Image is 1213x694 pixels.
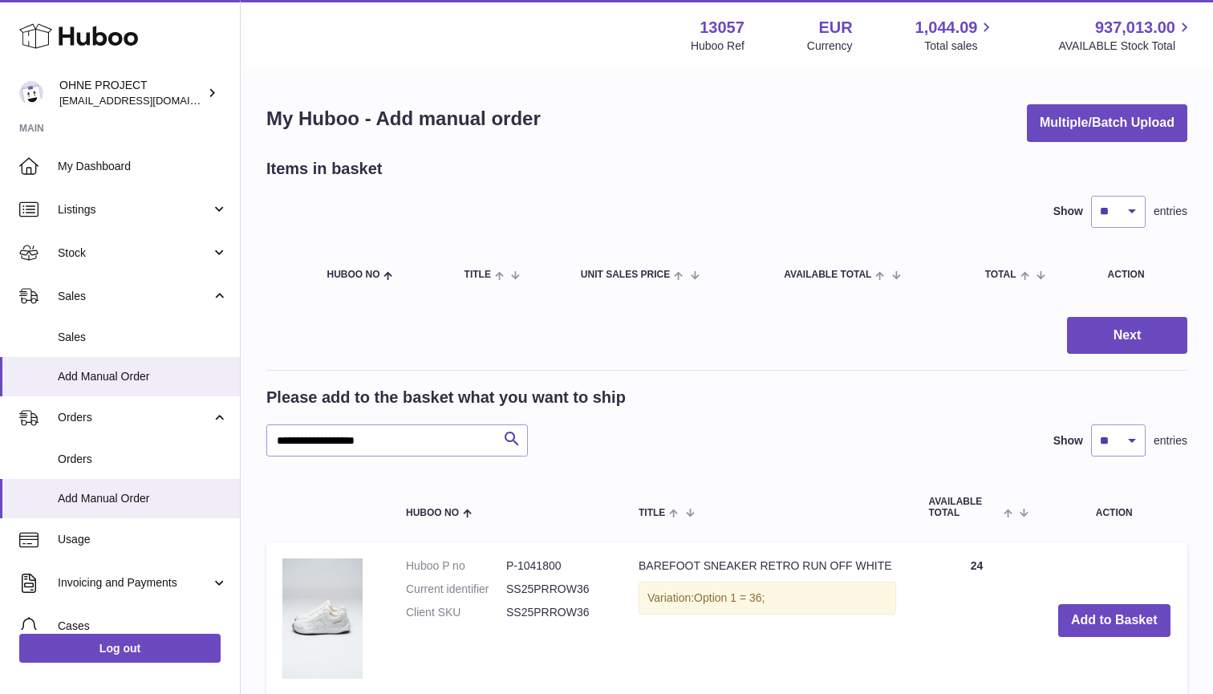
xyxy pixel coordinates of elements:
[506,605,606,620] dd: SS25PRROW36
[282,558,363,679] img: BAREFOOT SNEAKER RETRO RUN OFF WHITE
[19,634,221,663] a: Log out
[266,387,626,408] h2: Please add to the basket what you want to ship
[915,17,996,54] a: 1,044.09 Total sales
[581,270,670,280] span: Unit Sales Price
[928,497,1000,517] span: AVAILABLE Total
[639,508,665,518] span: Title
[985,270,1016,280] span: Total
[691,39,744,54] div: Huboo Ref
[19,81,43,105] img: support@ohneproject.com
[58,289,211,304] span: Sales
[807,39,853,54] div: Currency
[58,619,228,634] span: Cases
[1067,317,1187,355] button: Next
[266,106,541,132] h1: My Huboo - Add manual order
[1053,433,1083,448] label: Show
[58,369,228,384] span: Add Manual Order
[506,558,606,574] dd: P-1041800
[1058,17,1194,54] a: 937,013.00 AVAILABLE Stock Total
[465,270,491,280] span: Title
[694,591,765,604] span: Option 1 = 36;
[406,605,506,620] dt: Client SKU
[58,159,228,174] span: My Dashboard
[1041,481,1187,534] th: Action
[58,202,211,217] span: Listings
[506,582,606,597] dd: SS25PRROW36
[58,575,211,591] span: Invoicing and Payments
[1058,604,1170,637] button: Add to Basket
[784,270,871,280] span: AVAILABLE Total
[700,17,744,39] strong: 13057
[58,491,228,506] span: Add Manual Order
[406,508,459,518] span: Huboo no
[59,94,236,107] span: [EMAIL_ADDRESS][DOMAIN_NAME]
[818,17,852,39] strong: EUR
[58,246,211,261] span: Stock
[58,410,211,425] span: Orders
[406,582,506,597] dt: Current identifier
[58,532,228,547] span: Usage
[59,78,204,108] div: OHNE PROJECT
[1154,433,1187,448] span: entries
[406,558,506,574] dt: Huboo P no
[1095,17,1175,39] span: 937,013.00
[58,452,228,467] span: Orders
[1154,204,1187,219] span: entries
[327,270,379,280] span: Huboo no
[58,330,228,345] span: Sales
[266,158,383,180] h2: Items in basket
[1058,39,1194,54] span: AVAILABLE Stock Total
[1027,104,1187,142] button: Multiple/Batch Upload
[639,582,896,615] div: Variation:
[1108,270,1171,280] div: Action
[1053,204,1083,219] label: Show
[924,39,996,54] span: Total sales
[915,17,978,39] span: 1,044.09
